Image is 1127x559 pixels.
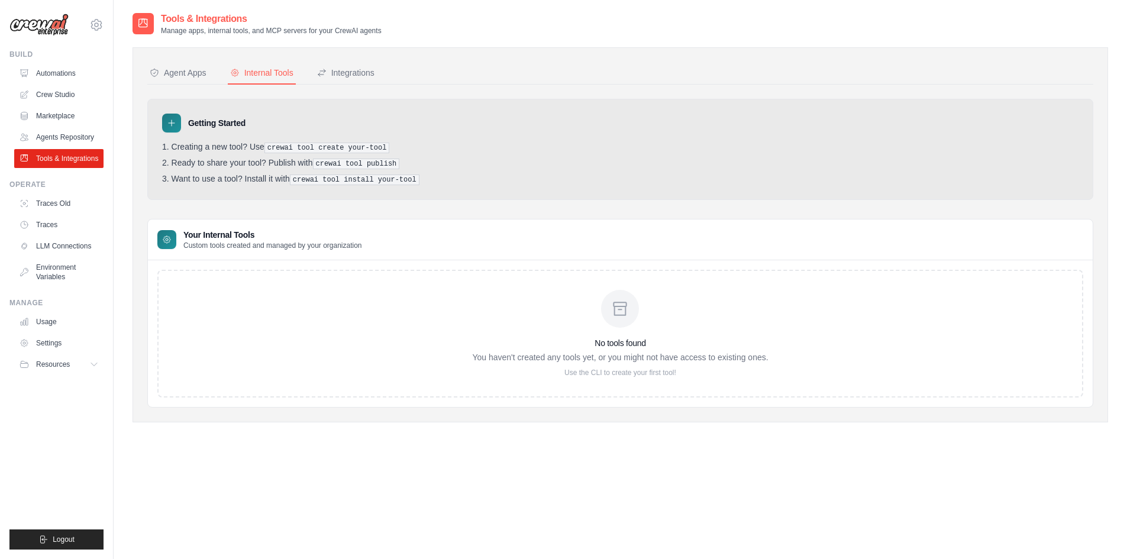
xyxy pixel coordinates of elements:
[315,62,377,85] button: Integrations
[14,312,104,331] a: Usage
[183,229,362,241] h3: Your Internal Tools
[188,117,246,129] h3: Getting Started
[9,298,104,308] div: Manage
[472,337,768,349] h3: No tools found
[472,351,768,363] p: You haven't created any tools yet, or you might not have access to existing ones.
[147,62,209,85] button: Agent Apps
[14,215,104,234] a: Traces
[14,149,104,168] a: Tools & Integrations
[290,175,419,185] pre: crewai tool install your-tool
[14,194,104,213] a: Traces Old
[317,67,374,79] div: Integrations
[264,143,390,153] pre: crewai tool create your-tool
[230,67,293,79] div: Internal Tools
[150,67,206,79] div: Agent Apps
[14,64,104,83] a: Automations
[14,85,104,104] a: Crew Studio
[14,334,104,353] a: Settings
[36,360,70,369] span: Resources
[472,368,768,377] p: Use the CLI to create your first tool!
[313,159,400,169] pre: crewai tool publish
[9,14,69,36] img: Logo
[162,142,1078,153] li: Creating a new tool? Use
[14,128,104,147] a: Agents Repository
[14,106,104,125] a: Marketplace
[161,26,382,35] p: Manage apps, internal tools, and MCP servers for your CrewAI agents
[14,258,104,286] a: Environment Variables
[9,50,104,59] div: Build
[53,535,75,544] span: Logout
[161,12,382,26] h2: Tools & Integrations
[162,174,1078,185] li: Want to use a tool? Install it with
[14,355,104,374] button: Resources
[9,180,104,189] div: Operate
[228,62,296,85] button: Internal Tools
[183,241,362,250] p: Custom tools created and managed by your organization
[9,529,104,550] button: Logout
[14,237,104,256] a: LLM Connections
[162,158,1078,169] li: Ready to share your tool? Publish with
